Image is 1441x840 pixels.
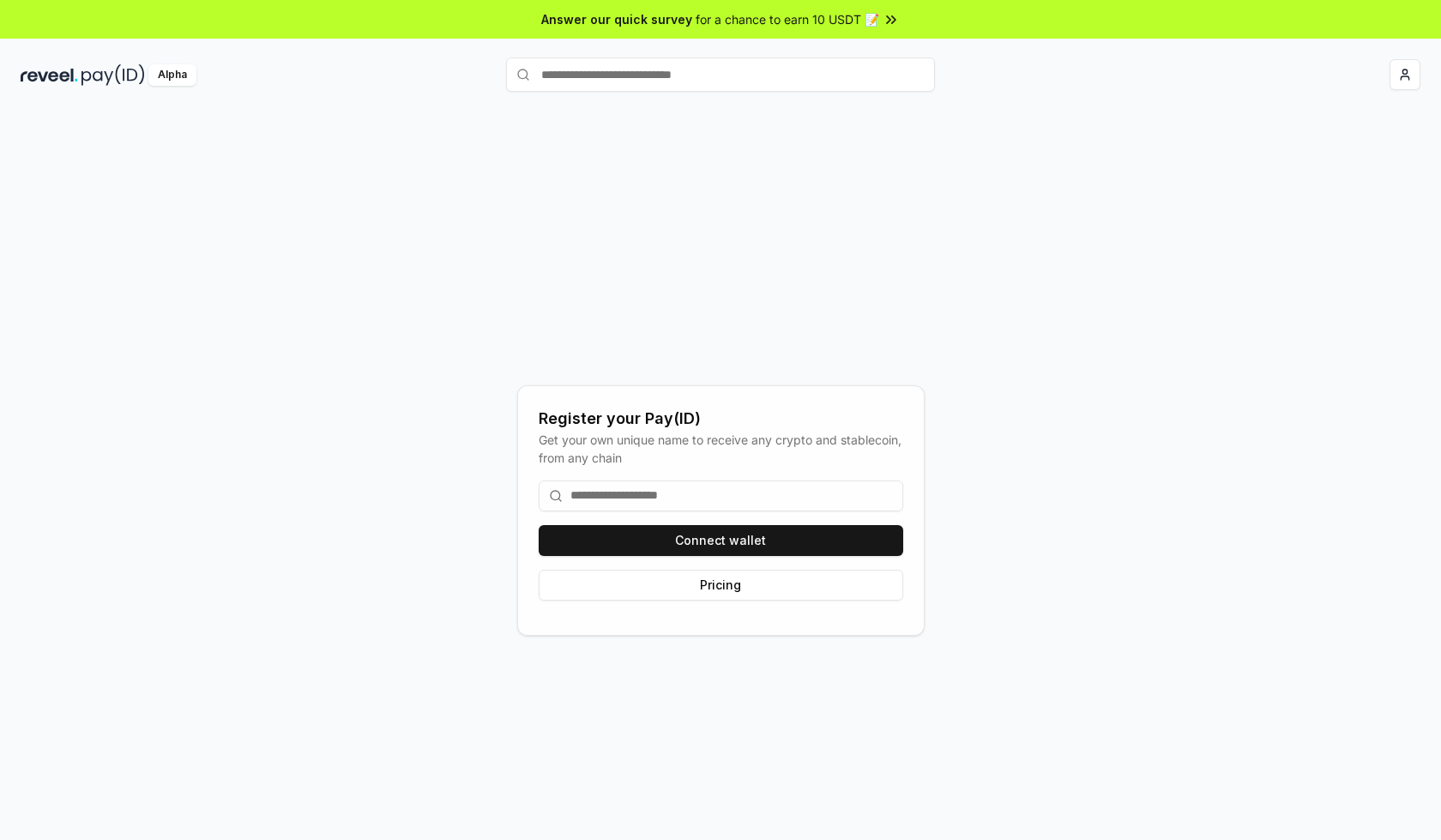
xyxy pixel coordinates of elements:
[541,10,692,28] span: Answer our quick survey
[539,525,903,556] button: Connect wallet
[81,64,145,86] img: pay_id
[539,570,903,601] button: Pricing
[696,10,879,28] span: for a chance to earn 10 USDT 📝
[539,407,903,431] div: Register your Pay(ID)
[539,431,903,467] div: Get your own unique name to receive any crypto and stablecoin, from any chain
[148,64,196,86] div: Alpha
[21,64,78,86] img: reveel_dark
